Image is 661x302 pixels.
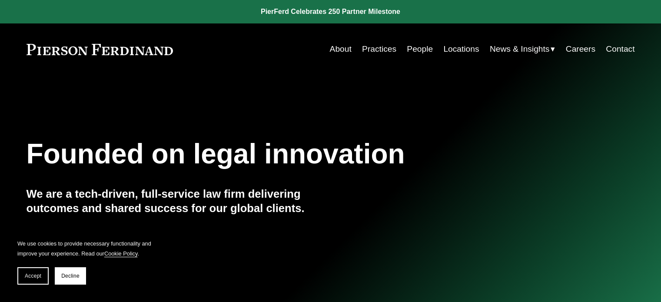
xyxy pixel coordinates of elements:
span: News & Insights [490,42,550,57]
span: Decline [61,273,80,279]
span: Accept [25,273,41,279]
button: Decline [55,267,86,285]
h4: We are a tech-driven, full-service law firm delivering outcomes and shared success for our global... [27,187,331,215]
a: About [330,41,352,57]
p: We use cookies to provide necessary functionality and improve your experience. Read our . [17,239,156,259]
section: Cookie banner [9,230,165,293]
a: folder dropdown [490,41,555,57]
h1: Founded on legal innovation [27,138,534,170]
a: People [407,41,433,57]
a: Contact [606,41,634,57]
a: Practices [362,41,396,57]
button: Accept [17,267,49,285]
a: Locations [443,41,479,57]
a: Careers [566,41,595,57]
a: Cookie Policy [104,250,138,257]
